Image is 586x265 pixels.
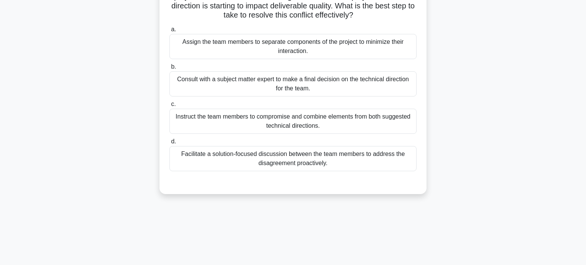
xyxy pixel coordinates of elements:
div: Assign the team members to separate components of the project to minimize their interaction. [169,34,417,59]
span: d. [171,138,176,145]
span: c. [171,101,175,107]
span: b. [171,63,176,70]
div: Instruct the team members to compromise and combine elements from both suggested technical direct... [169,109,417,134]
span: a. [171,26,176,32]
div: Facilitate a solution-focused discussion between the team members to address the disagreement pro... [169,146,417,171]
div: Consult with a subject matter expert to make a final decision on the technical direction for the ... [169,71,417,96]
